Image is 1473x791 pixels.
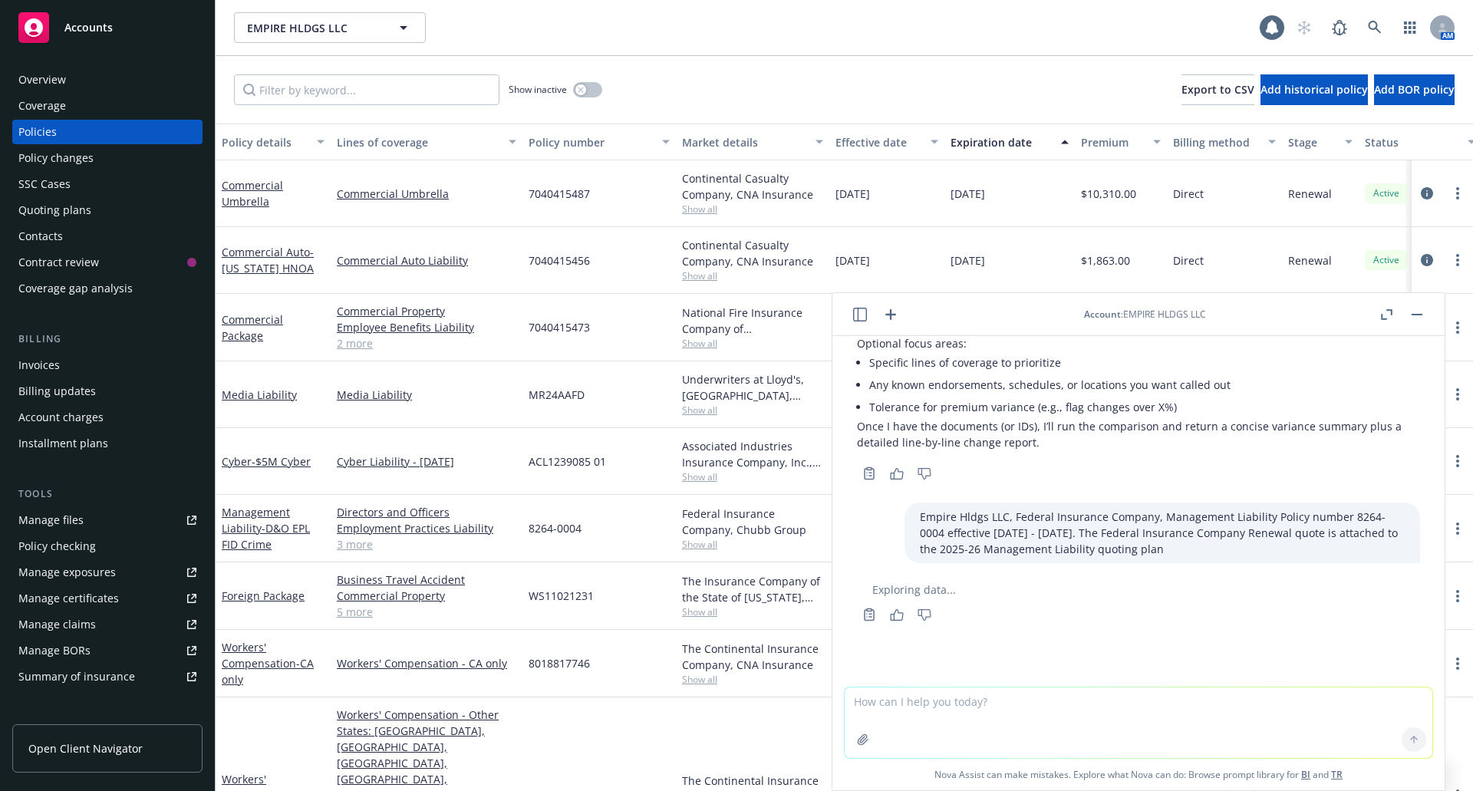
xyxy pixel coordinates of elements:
[857,335,1420,351] p: Optional focus areas:
[1448,318,1467,337] a: more
[1395,12,1425,43] a: Switch app
[216,124,331,160] button: Policy details
[18,276,133,301] div: Coverage gap analysis
[18,379,96,404] div: Billing updates
[682,438,823,470] div: Associated Industries Insurance Company, Inc., AmTrust Financial Services, RT Specialty Insurance...
[1448,654,1467,673] a: more
[12,6,203,49] a: Accounts
[12,431,203,456] a: Installment plans
[1282,124,1359,160] button: Stage
[1288,186,1332,202] span: Renewal
[682,170,823,203] div: Continental Casualty Company, CNA Insurance
[12,664,203,689] a: Summary of insurance
[1167,124,1282,160] button: Billing method
[1418,184,1436,203] a: circleInformation
[1173,134,1259,150] div: Billing method
[529,319,590,335] span: 7040415473
[337,453,516,470] a: Cyber Liability - [DATE]
[1448,519,1467,538] a: more
[1289,12,1320,43] a: Start snowing
[12,276,203,301] a: Coverage gap analysis
[12,560,203,585] a: Manage exposures
[12,68,203,92] a: Overview
[1181,74,1254,105] button: Export to CSV
[529,186,590,202] span: 7040415487
[920,509,1405,557] p: Empire Hldgs LLC, Federal Insurance Company, Management Liability Policy number 8264-0004 effecti...
[869,351,1420,374] li: Specific lines of coverage to prioritize
[18,664,135,689] div: Summary of insurance
[682,641,823,673] div: The Continental Insurance Company, CNA Insurance
[682,203,823,216] span: Show all
[1448,385,1467,404] a: more
[18,146,94,170] div: Policy changes
[18,405,104,430] div: Account charges
[1448,251,1467,269] a: more
[1324,12,1355,43] a: Report a Bug
[1359,12,1390,43] a: Search
[12,172,203,196] a: SSC Cases
[509,83,567,96] span: Show inactive
[857,418,1420,450] p: Once I have the documents (or IDs), I’ll run the comparison and return a concise variance summary...
[222,178,283,209] a: Commercial Umbrella
[682,371,823,404] div: Underwriters at Lloyd's, [GEOGRAPHIC_DATA], [PERSON_NAME] of [GEOGRAPHIC_DATA], RT Specialty Insu...
[337,520,516,536] a: Employment Practices Liability
[337,335,516,351] a: 2 more
[222,387,297,402] a: Media Liability
[12,379,203,404] a: Billing updates
[1084,308,1121,321] span: Account
[682,538,823,551] span: Show all
[682,605,823,618] span: Show all
[12,534,203,559] a: Policy checking
[1181,82,1254,97] span: Export to CSV
[1365,134,1458,150] div: Status
[331,124,522,160] button: Lines of coverage
[234,12,426,43] button: EMPIRE HLDGS LLC
[12,586,203,611] a: Manage certificates
[222,245,314,275] a: Commercial Auto
[682,237,823,269] div: Continental Casualty Company, CNA Insurance
[337,387,516,403] a: Media Liability
[529,453,606,470] span: ACL1239085 01
[12,224,203,249] a: Contacts
[835,186,870,202] span: [DATE]
[12,120,203,144] a: Policies
[829,124,944,160] button: Effective date
[869,396,1420,418] li: Tolerance for premium variance (e.g., flag changes over X%)
[682,506,823,538] div: Federal Insurance Company, Chubb Group
[12,405,203,430] a: Account charges
[12,331,203,347] div: Billing
[1448,452,1467,470] a: more
[1301,768,1310,781] a: BI
[1374,82,1455,97] span: Add BOR policy
[1288,252,1332,269] span: Renewal
[1081,252,1130,269] span: $1,863.00
[337,303,516,319] a: Commercial Property
[529,588,594,604] span: WS11021231
[337,588,516,604] a: Commercial Property
[529,520,582,536] span: 8264-0004
[337,504,516,520] a: Directors and Officers
[1173,252,1204,269] span: Direct
[682,573,823,605] div: The Insurance Company of the State of [US_STATE], AIG, Amwins
[222,521,310,552] span: - D&O EPL FID Crime
[252,454,311,469] span: - $5M Cyber
[12,250,203,275] a: Contract review
[222,588,305,603] a: Foreign Package
[337,134,499,150] div: Lines of coverage
[529,252,590,269] span: 7040415456
[18,560,116,585] div: Manage exposures
[222,640,314,687] a: Workers' Compensation
[337,604,516,620] a: 5 more
[529,655,590,671] span: 8018817746
[682,470,823,483] span: Show all
[1081,134,1144,150] div: Premium
[12,198,203,222] a: Quoting plans
[682,673,823,686] span: Show all
[835,252,870,269] span: [DATE]
[951,134,1052,150] div: Expiration date
[12,94,203,118] a: Coverage
[1371,186,1402,200] span: Active
[337,572,516,588] a: Business Travel Accident
[1371,253,1402,267] span: Active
